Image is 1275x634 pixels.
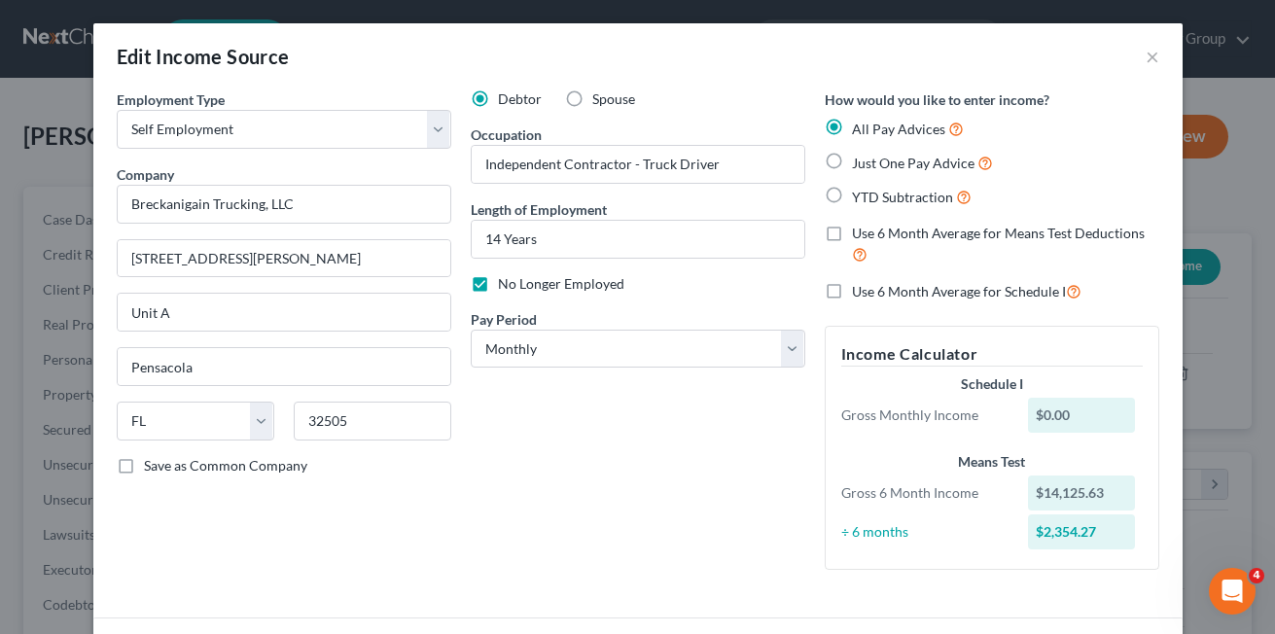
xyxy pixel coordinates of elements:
[592,90,635,107] span: Spouse
[1209,568,1256,615] iframe: Intercom live chat
[498,90,542,107] span: Debtor
[471,199,607,220] label: Length of Employment
[1028,514,1135,549] div: $2,354.27
[472,221,804,258] input: ex: 2 years
[118,348,450,385] input: Enter city...
[117,91,225,108] span: Employment Type
[294,402,451,440] input: Enter zip...
[852,155,974,171] span: Just One Pay Advice
[118,240,450,277] input: Enter address...
[117,185,451,224] input: Search company by name...
[117,166,174,183] span: Company
[841,374,1143,394] div: Schedule I
[825,89,1049,110] label: How would you like to enter income?
[852,189,953,205] span: YTD Subtraction
[144,457,307,474] span: Save as Common Company
[832,522,1019,542] div: ÷ 6 months
[832,405,1019,425] div: Gross Monthly Income
[117,43,290,70] div: Edit Income Source
[841,342,1143,367] h5: Income Calculator
[471,311,537,328] span: Pay Period
[1146,45,1159,68] button: ×
[472,146,804,183] input: --
[852,225,1145,241] span: Use 6 Month Average for Means Test Deductions
[471,124,542,145] label: Occupation
[1249,568,1264,583] span: 4
[118,294,450,331] input: Unit, Suite, etc...
[841,452,1143,472] div: Means Test
[852,121,945,137] span: All Pay Advices
[1028,475,1135,511] div: $14,125.63
[852,283,1066,299] span: Use 6 Month Average for Schedule I
[832,483,1019,503] div: Gross 6 Month Income
[498,275,624,292] span: No Longer Employed
[1028,398,1135,433] div: $0.00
